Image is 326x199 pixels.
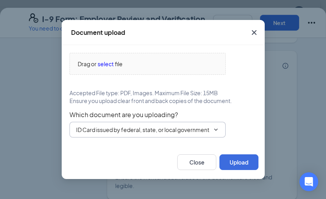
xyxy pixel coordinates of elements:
svg: ChevronDown [213,127,219,133]
input: Select document type [76,125,210,134]
span: Drag or [78,60,96,68]
span: select [98,60,114,68]
button: Close [177,154,216,170]
span: Drag orselectfile [70,53,225,74]
div: Open Intercom Messenger [299,172,318,191]
button: Close [244,20,265,45]
span: Which document are you uploading? [69,111,257,119]
svg: Cross [249,28,259,37]
span: Ensure you upload clear front and back copies of the document. [69,97,232,105]
div: Document upload [71,28,125,37]
span: Accepted File type: PDF, Images. Maximum File Size: 15MB [69,89,218,97]
button: Upload [219,154,258,170]
span: file [115,60,123,68]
